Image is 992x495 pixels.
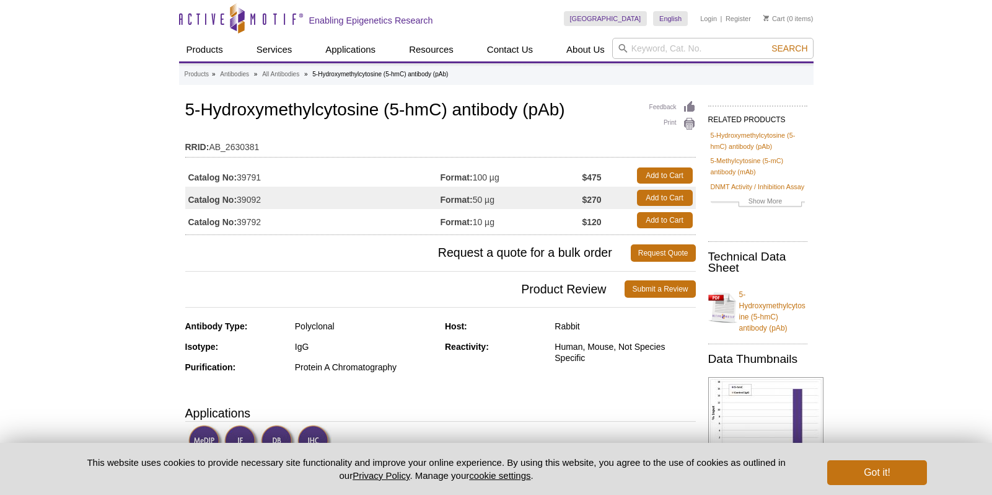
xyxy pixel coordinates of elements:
[726,14,751,23] a: Register
[185,280,625,298] span: Product Review
[185,187,441,209] td: 39092
[582,216,601,228] strong: $120
[441,216,473,228] strong: Format:
[295,321,436,332] div: Polyclonal
[188,172,237,183] strong: Catalog No:
[304,71,308,78] li: »
[185,141,209,153] strong: RRID:
[441,164,582,187] td: 100 µg
[179,38,230,61] a: Products
[711,155,805,177] a: 5-Methylcytosine (5-mC) antibody (mAb)
[637,190,693,206] a: Add to Cart
[763,15,769,21] img: Your Cart
[721,11,722,26] li: |
[445,342,489,352] strong: Reactivity:
[212,71,216,78] li: »
[711,130,805,152] a: 5-Hydroxymethylcytosine (5-hmC) antibody (pAb)
[649,117,696,131] a: Print
[708,377,823,453] img: 5-Hydroxymethylcytosine (5-hmC) antibody (pAb) tested by MeDIP analysis.
[185,404,696,422] h3: Applications
[582,172,601,183] strong: $475
[262,69,299,80] a: All Antibodies
[708,105,807,128] h2: RELATED PRODUCTS
[637,212,693,228] a: Add to Cart
[582,194,601,205] strong: $270
[445,321,467,331] strong: Host:
[185,362,236,372] strong: Purification:
[441,194,473,205] strong: Format:
[625,280,695,298] a: Submit a Review
[637,167,693,184] a: Add to Cart
[555,321,695,332] div: Rabbit
[827,460,926,485] button: Got it!
[711,195,805,210] a: Show More
[249,38,300,61] a: Services
[297,425,331,459] img: Immunohistochemistry Validated
[559,38,612,61] a: About Us
[353,470,410,481] a: Privacy Policy
[402,38,461,61] a: Resources
[771,43,807,53] span: Search
[653,11,688,26] a: English
[261,425,295,459] img: Dot Blot Validated
[185,342,219,352] strong: Isotype:
[441,209,582,231] td: 10 µg
[295,341,436,352] div: IgG
[220,69,249,80] a: Antibodies
[318,38,383,61] a: Applications
[708,251,807,274] h2: Technical Data Sheet
[480,38,540,61] a: Contact Us
[564,11,647,26] a: [GEOGRAPHIC_DATA]
[185,244,631,262] span: Request a quote for a bulk order
[469,470,530,481] button: cookie settings
[441,187,582,209] td: 50 µg
[188,425,222,459] img: Methyl-DNA Immunoprecipitation Validated
[66,456,807,482] p: This website uses cookies to provide necessary site functionality and improve your online experie...
[768,43,811,54] button: Search
[763,14,785,23] a: Cart
[185,164,441,187] td: 39791
[441,172,473,183] strong: Format:
[185,321,248,331] strong: Antibody Type:
[631,244,696,262] a: Request Quote
[708,282,807,334] a: 5-Hydroxymethylcytosine (5-hmC) antibody (pAb)
[185,69,209,80] a: Products
[312,71,448,78] li: 5-Hydroxymethylcytosine (5-hmC) antibody (pAb)
[295,362,436,373] div: Protein A Chromatography
[763,11,814,26] li: (0 items)
[185,134,696,154] td: AB_2630381
[555,341,695,363] div: Human, Mouse, Not Species Specific
[700,14,717,23] a: Login
[185,100,696,122] h1: 5-Hydroxymethylcytosine (5-hmC) antibody (pAb)
[708,354,807,365] h2: Data Thumbnails
[188,216,237,228] strong: Catalog No:
[185,209,441,231] td: 39792
[711,181,805,192] a: DNMT Activity / Inhibition Assay
[649,100,696,114] a: Feedback
[254,71,258,78] li: »
[309,15,433,26] h2: Enabling Epigenetics Research
[612,38,814,59] input: Keyword, Cat. No.
[188,194,237,205] strong: Catalog No:
[224,425,258,459] img: Immunofluorescence Validated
